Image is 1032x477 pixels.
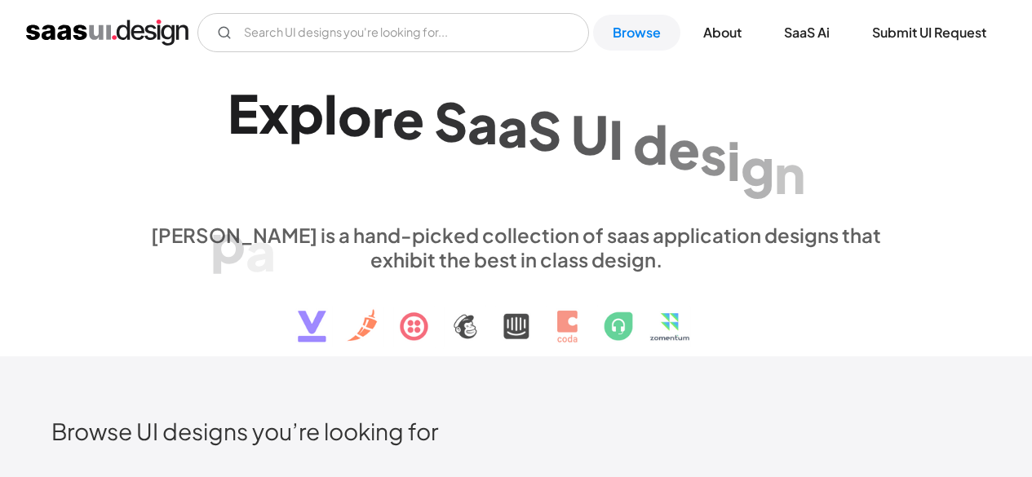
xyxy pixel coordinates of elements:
div: p [289,82,324,144]
div: r [372,85,392,148]
div: a [467,92,498,155]
div: [PERSON_NAME] is a hand-picked collection of saas application designs that exhibit the best in cl... [141,223,892,272]
img: text, icon, saas logo [269,272,764,356]
div: S [434,89,467,152]
div: I [609,107,623,170]
div: p [210,212,246,275]
input: Search UI designs you're looking for... [197,13,589,52]
a: SaaS Ai [764,15,849,51]
div: n [774,142,805,205]
div: l [324,82,338,145]
div: E [228,82,259,144]
a: Submit UI Request [853,15,1006,51]
div: g [741,135,774,198]
div: i [727,129,741,192]
div: a [498,95,528,158]
div: e [668,117,700,180]
div: s [700,122,727,185]
form: Email Form [197,13,589,52]
h2: Browse UI designs you’re looking for [51,417,981,445]
div: o [338,83,372,146]
div: d [633,112,668,174]
div: a [246,219,276,282]
div: S [528,99,561,161]
div: x [259,82,289,144]
h1: Explore SaaS UI design patterns & interactions. [141,82,892,207]
div: U [571,103,609,166]
a: home [26,20,188,46]
a: About [684,15,761,51]
div: e [392,86,424,149]
a: Browse [593,15,680,51]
